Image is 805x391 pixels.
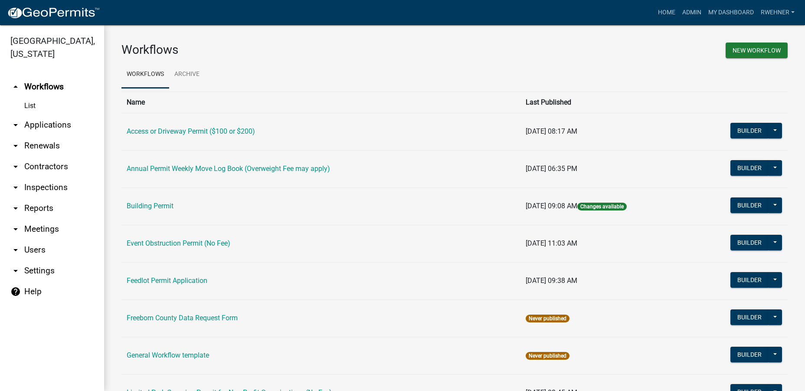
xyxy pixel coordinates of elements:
[526,164,577,173] span: [DATE] 06:35 PM
[127,202,173,210] a: Building Permit
[10,266,21,276] i: arrow_drop_down
[757,4,798,21] a: rwehner
[679,4,705,21] a: Admin
[169,61,205,89] a: Archive
[730,347,769,362] button: Builder
[730,235,769,250] button: Builder
[10,182,21,193] i: arrow_drop_down
[10,224,21,234] i: arrow_drop_down
[10,203,21,214] i: arrow_drop_down
[705,4,757,21] a: My Dashboard
[526,315,569,322] span: Never published
[730,123,769,138] button: Builder
[10,120,21,130] i: arrow_drop_down
[121,92,520,113] th: Name
[730,272,769,288] button: Builder
[654,4,679,21] a: Home
[526,239,577,247] span: [DATE] 11:03 AM
[526,276,577,285] span: [DATE] 09:38 AM
[127,351,209,359] a: General Workflow template
[127,127,255,135] a: Access or Driveway Permit ($100 or $200)
[10,286,21,297] i: help
[10,141,21,151] i: arrow_drop_down
[730,197,769,213] button: Builder
[726,43,788,58] button: New Workflow
[730,309,769,325] button: Builder
[526,202,577,210] span: [DATE] 09:08 AM
[730,160,769,176] button: Builder
[127,239,230,247] a: Event Obstruction Permit (No Fee)
[127,276,207,285] a: Feedlot Permit Application
[121,61,169,89] a: Workflows
[127,164,330,173] a: Annual Permit Weekly Move Log Book (Overweight Fee may apply)
[121,43,448,57] h3: Workflows
[10,161,21,172] i: arrow_drop_down
[526,127,577,135] span: [DATE] 08:17 AM
[577,203,627,210] span: Changes available
[10,245,21,255] i: arrow_drop_down
[10,82,21,92] i: arrow_drop_up
[526,352,569,360] span: Never published
[520,92,691,113] th: Last Published
[127,314,238,322] a: Freeborn County Data Request Form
